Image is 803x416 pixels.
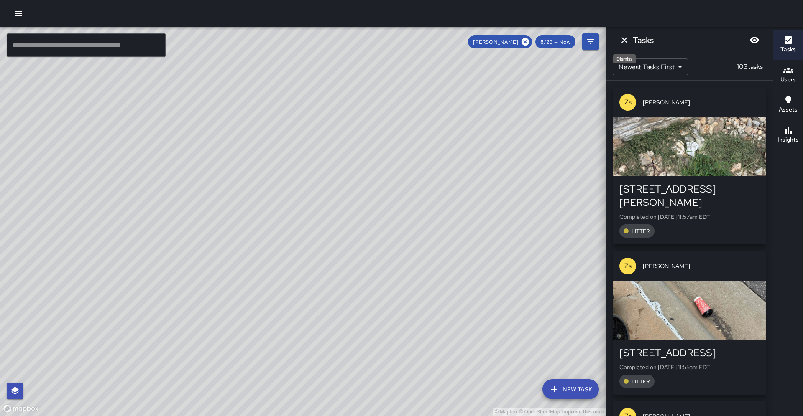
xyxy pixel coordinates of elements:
[619,183,760,209] div: [STREET_ADDRESS][PERSON_NAME]
[468,38,523,46] span: [PERSON_NAME]
[643,98,760,107] span: [PERSON_NAME]
[773,90,803,120] button: Assets
[773,120,803,150] button: Insights
[777,135,799,145] h6: Insights
[613,54,636,63] div: Dismiss
[613,251,766,395] button: Zs[PERSON_NAME][STREET_ADDRESS]Completed on [DATE] 11:55am EDTLITTER
[643,262,760,270] span: [PERSON_NAME]
[613,87,766,244] button: Zs[PERSON_NAME][STREET_ADDRESS][PERSON_NAME]Completed on [DATE] 11:57am EDTLITTER
[734,62,766,72] p: 103 tasks
[780,75,796,84] h6: Users
[633,33,654,47] h6: Tasks
[613,58,688,75] div: Newest Tasks First
[773,30,803,60] button: Tasks
[619,363,760,371] p: Completed on [DATE] 11:55am EDT
[746,32,763,48] button: Blur
[624,261,632,271] p: Zs
[582,33,599,50] button: Filters
[627,378,655,385] span: LITTER
[619,346,760,360] div: [STREET_ADDRESS]
[773,60,803,90] button: Users
[535,38,575,46] span: 8/23 — Now
[779,105,798,114] h6: Assets
[468,35,532,48] div: [PERSON_NAME]
[616,32,633,48] button: Dismiss
[780,45,796,54] h6: Tasks
[619,213,760,221] p: Completed on [DATE] 11:57am EDT
[627,228,655,235] span: LITTER
[542,379,599,399] button: New Task
[624,97,632,107] p: Zs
